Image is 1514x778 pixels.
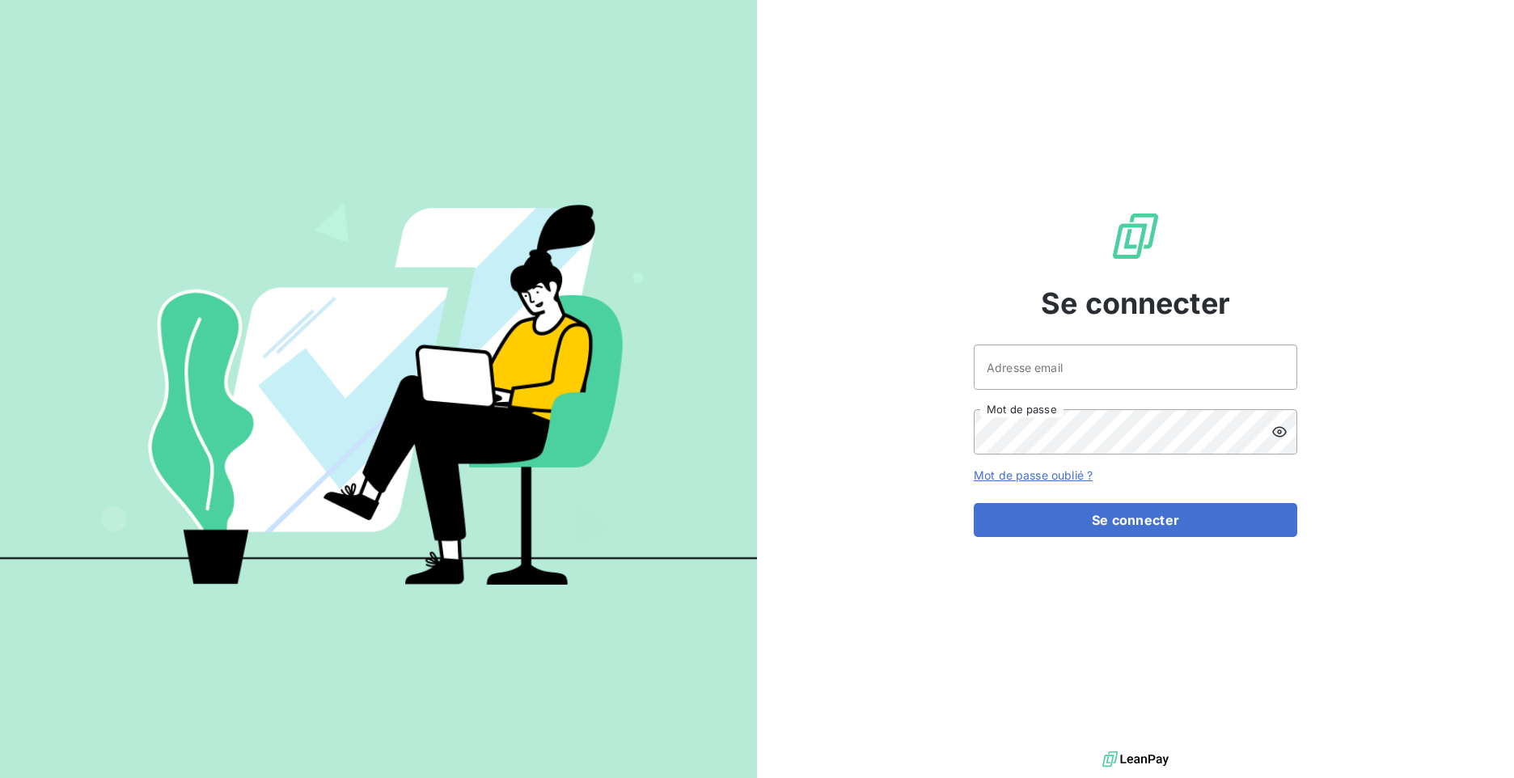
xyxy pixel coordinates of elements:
[1102,747,1169,772] img: logo
[974,503,1297,537] button: Se connecter
[1041,281,1230,325] span: Se connecter
[974,468,1093,482] a: Mot de passe oublié ?
[974,345,1297,390] input: placeholder
[1110,210,1161,262] img: Logo LeanPay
